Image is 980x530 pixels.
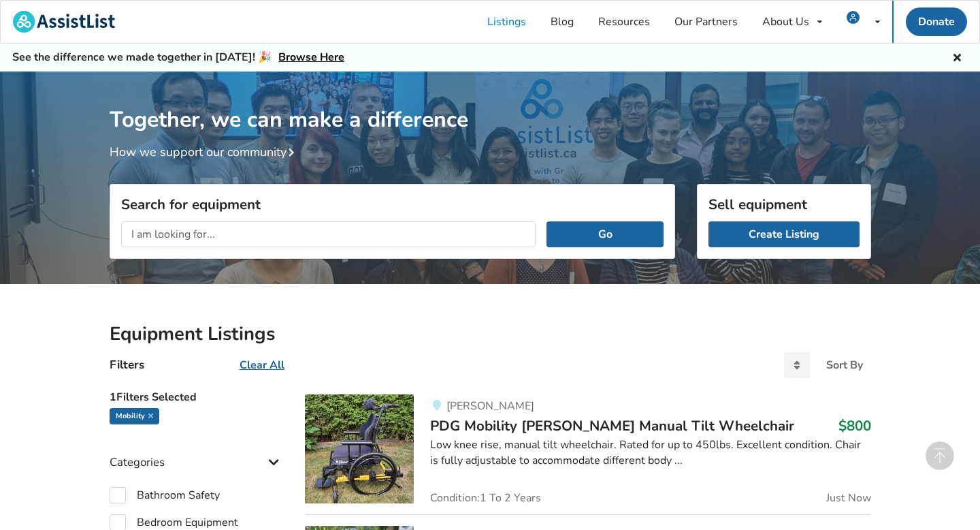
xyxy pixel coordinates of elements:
[430,437,870,469] div: Low knee rise, manual tilt wheelchair. Rated for up to 450lbs. Excellent condition. Chair is full...
[110,144,300,160] a: How we support our community
[847,11,860,24] img: user icon
[110,487,220,503] label: Bathroom Safety
[475,1,538,43] a: Listings
[240,358,284,373] u: Clear All
[12,50,344,65] h5: See the difference we made together in [DATE]! 🎉
[278,50,344,65] a: Browse Here
[446,399,534,414] span: [PERSON_NAME]
[305,394,414,503] img: mobility-pdg mobility stella gl manual tilt wheelchair
[110,408,159,424] div: Mobility
[838,417,871,435] h3: $800
[826,360,863,371] div: Sort By
[826,493,871,503] span: Just Now
[708,221,860,247] a: Create Listing
[121,221,536,247] input: I am looking for...
[110,322,871,346] h2: Equipment Listings
[13,11,115,33] img: assistlist-logo
[662,1,750,43] a: Our Partners
[538,1,586,43] a: Blog
[430,416,794,435] span: PDG Mobility [PERSON_NAME] Manual Tilt Wheelchair
[586,1,662,43] a: Resources
[110,357,144,373] h4: Filters
[546,221,663,247] button: Go
[762,16,809,27] div: About Us
[121,196,664,213] h3: Search for equipment
[110,72,871,134] h1: Together, we can make a difference
[906,7,967,36] a: Donate
[305,394,870,514] a: mobility-pdg mobility stella gl manual tilt wheelchair[PERSON_NAME]PDG Mobility [PERSON_NAME] Man...
[110,384,284,408] h5: 1 Filters Selected
[708,196,860,213] h3: Sell equipment
[430,493,541,503] span: Condition: 1 To 2 Years
[110,428,284,476] div: Categories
